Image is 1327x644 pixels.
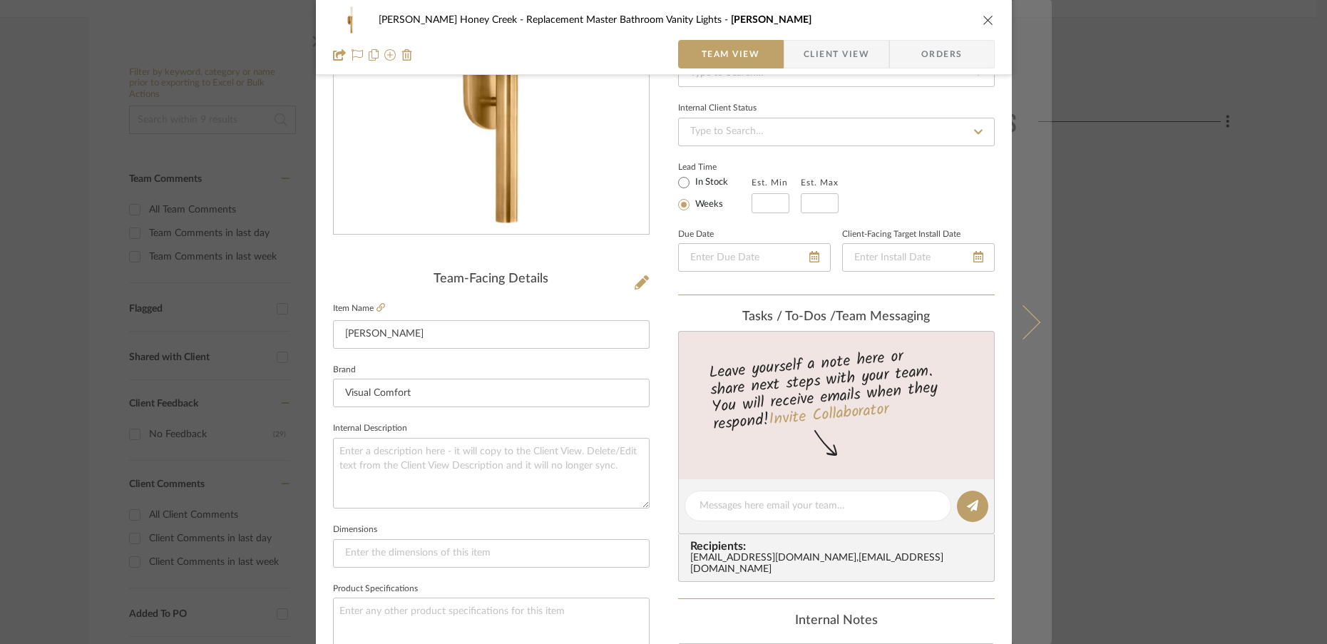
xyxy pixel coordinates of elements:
[401,49,413,61] img: Remove from project
[678,310,995,325] div: team Messaging
[333,586,418,593] label: Product Specifications
[842,243,995,272] input: Enter Install Date
[676,341,996,436] div: Leave yourself a note here or share next steps with your team. You will receive emails when they ...
[906,40,978,68] span: Orders
[333,526,377,533] label: Dimensions
[767,397,889,433] a: Invite Collaborator
[333,539,650,568] input: Enter the dimensions of this item
[333,302,385,315] label: Item Name
[678,118,995,146] input: Type to Search…
[333,367,356,374] label: Brand
[982,14,995,26] button: close
[678,105,757,112] div: Internal Client Status
[333,6,367,34] img: 3cc0dd83-ca0e-49f2-833c-136a85705e2e_48x40.jpg
[692,176,728,189] label: In Stock
[690,540,988,553] span: Recipients:
[742,310,836,323] span: Tasks / To-Dos /
[333,320,650,349] input: Enter Item Name
[678,231,714,238] label: Due Date
[692,198,723,211] label: Weeks
[379,15,526,25] span: [PERSON_NAME] Honey Creek
[526,15,731,25] span: Replacement Master Bathroom Vanity Lights
[678,173,752,213] mat-radio-group: Select item type
[678,243,831,272] input: Enter Due Date
[702,40,760,68] span: Team View
[801,178,839,188] label: Est. Max
[333,425,407,432] label: Internal Description
[752,178,788,188] label: Est. Min
[333,272,650,287] div: Team-Facing Details
[731,15,811,25] span: [PERSON_NAME]
[842,231,960,238] label: Client-Facing Target Install Date
[804,40,869,68] span: Client View
[678,160,752,173] label: Lead Time
[678,613,995,629] div: Internal Notes
[690,553,988,576] div: [EMAIL_ADDRESS][DOMAIN_NAME] , [EMAIL_ADDRESS][DOMAIN_NAME]
[333,379,650,407] input: Enter Brand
